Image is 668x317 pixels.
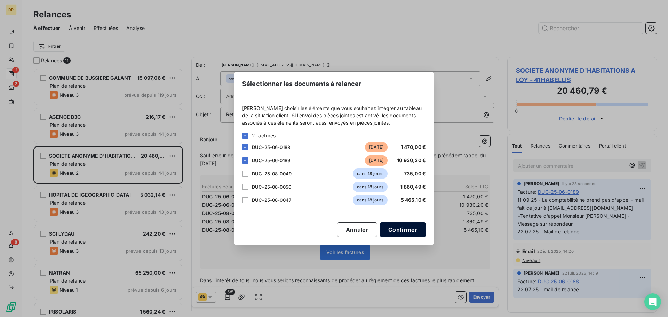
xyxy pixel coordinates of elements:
span: [DATE] [365,142,388,152]
span: dans 18 jours [353,182,388,192]
span: DUC-25-08-0050 [252,184,291,190]
span: dans 18 jours [353,168,388,179]
span: 1 470,00 € [401,144,426,150]
span: dans 18 jours [353,195,388,205]
span: DUC-25-06-0189 [252,158,290,163]
div: Open Intercom Messenger [644,293,661,310]
span: DUC-25-08-0047 [252,197,291,203]
span: DUC-25-06-0188 [252,144,290,150]
span: 735,00 € [404,171,426,176]
span: [DATE] [365,155,388,166]
span: 5 465,10 € [401,197,426,203]
span: 10 930,20 € [397,157,426,163]
span: 2 factures [252,132,276,139]
span: [PERSON_NAME] choisir les éléments que vous souhaitez intégrer au tableau de la situation client.... [242,104,426,126]
span: DUC-25-08-0049 [252,171,292,176]
span: 1 860,49 € [400,184,426,190]
span: Sélectionner les documents à relancer [242,79,361,88]
button: Confirmer [380,222,426,237]
button: Annuler [337,222,377,237]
